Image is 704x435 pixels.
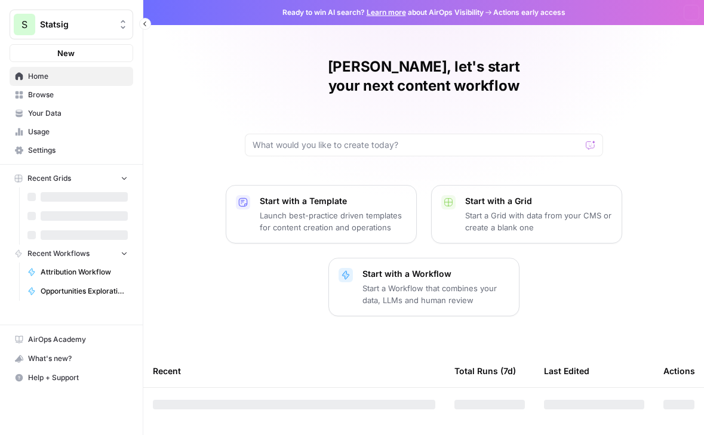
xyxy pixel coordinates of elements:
span: Opportunities Exploration Workflow [41,286,128,297]
span: New [57,47,75,59]
button: Start with a TemplateLaunch best-practice driven templates for content creation and operations [226,185,417,243]
p: Start a Workflow that combines your data, LLMs and human review [362,282,509,306]
p: Start with a Grid [465,195,612,207]
span: Statsig [40,18,112,30]
p: Start with a Template [260,195,407,207]
button: Start with a WorkflowStart a Workflow that combines your data, LLMs and human review [328,258,519,316]
button: Start with a GridStart a Grid with data from your CMS or create a blank one [431,185,622,243]
a: Attribution Workflow [22,263,133,282]
a: Browse [10,85,133,104]
input: What would you like to create today? [253,139,581,151]
a: Your Data [10,104,133,123]
a: Opportunities Exploration Workflow [22,282,133,301]
span: Usage [28,127,128,137]
span: Home [28,71,128,82]
a: Usage [10,122,133,141]
span: Your Data [28,108,128,119]
span: Attribution Workflow [41,267,128,277]
button: Recent Workflows [10,245,133,263]
span: Recent Workflows [27,248,90,259]
button: Workspace: Statsig [10,10,133,39]
button: New [10,44,133,62]
a: Learn more [367,8,406,17]
div: Actions [663,354,695,387]
span: Help + Support [28,372,128,383]
div: Recent [153,354,435,387]
a: Home [10,67,133,86]
button: What's new? [10,349,133,368]
span: Browse [28,90,128,100]
span: Recent Grids [27,173,71,184]
span: Ready to win AI search? about AirOps Visibility [282,7,484,18]
span: Actions early access [493,7,565,18]
p: Launch best-practice driven templates for content creation and operations [260,209,407,233]
button: Recent Grids [10,169,133,187]
span: Settings [28,145,128,156]
p: Start a Grid with data from your CMS or create a blank one [465,209,612,233]
span: AirOps Academy [28,334,128,345]
div: What's new? [10,350,133,368]
h1: [PERSON_NAME], let's start your next content workflow [245,57,603,95]
button: Help + Support [10,368,133,387]
p: Start with a Workflow [362,268,509,280]
div: Last Edited [544,354,589,387]
a: AirOps Academy [10,330,133,349]
a: Settings [10,141,133,160]
span: S [21,17,27,32]
div: Total Runs (7d) [454,354,516,387]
